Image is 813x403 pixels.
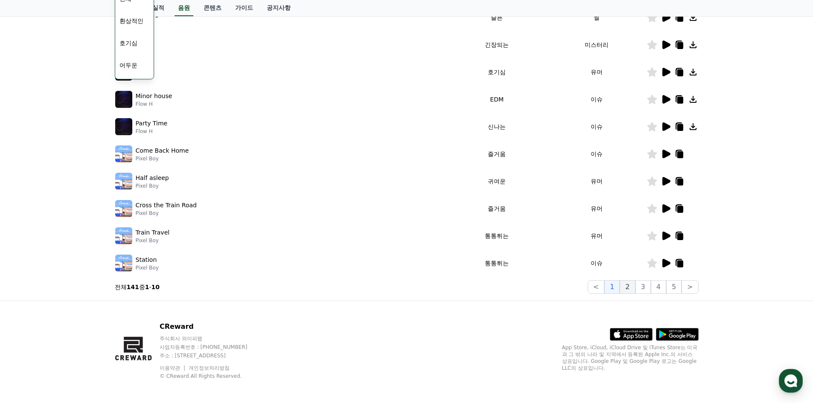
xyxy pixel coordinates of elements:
[3,270,56,292] a: 홈
[136,228,170,237] p: Train Travel
[152,284,160,290] strong: 10
[562,344,699,371] p: App Store, iCloud, iCloud Drive 및 iTunes Store는 미국과 그 밖의 나라 및 지역에서 등록된 Apple Inc.의 서비스 상표입니다. Goo...
[447,222,547,249] td: 통통튀는
[115,173,132,190] img: music
[23,49,30,56] img: tab_domain_overview_orange.svg
[110,270,164,292] a: 설정
[136,264,159,271] p: Pixel Boy
[447,140,547,168] td: 즐거움
[447,86,547,113] td: EDM
[547,31,647,58] td: 미스터리
[85,49,92,56] img: tab_keywords_by_traffic_grey.svg
[136,101,172,107] p: Flow H
[116,34,141,52] button: 호기심
[136,174,169,183] p: Half asleep
[447,168,547,195] td: 귀여운
[547,4,647,31] td: 썰
[447,195,547,222] td: 즐거움
[604,280,620,294] button: 1
[447,31,547,58] td: 긴장되는
[189,365,230,371] a: 개인정보처리방침
[94,50,144,56] div: Keywords by Traffic
[136,183,169,189] p: Pixel Boy
[666,280,682,294] button: 5
[14,22,20,29] img: website_grey.svg
[160,373,264,380] p: © CReward All Rights Reserved.
[14,14,20,20] img: logo_orange.svg
[547,195,647,222] td: 유머
[136,237,170,244] p: Pixel Boy
[547,168,647,195] td: 유머
[56,270,110,292] a: 대화
[160,365,186,371] a: 이용약관
[682,280,698,294] button: >
[635,280,651,294] button: 3
[447,249,547,277] td: 통통튀는
[160,344,264,351] p: 사업자등록번호 : [PHONE_NUMBER]
[547,58,647,86] td: 유머
[136,201,197,210] p: Cross the Train Road
[116,56,141,75] button: 어두운
[160,322,264,332] p: CReward
[115,145,132,162] img: music
[447,58,547,86] td: 호기심
[136,255,157,264] p: Station
[22,22,94,29] div: Domain: [DOMAIN_NAME]
[78,284,88,290] span: 대화
[27,283,32,290] span: 홈
[145,284,149,290] strong: 1
[127,284,139,290] strong: 141
[136,92,172,101] p: Minor house
[115,227,132,244] img: music
[547,140,647,168] td: 이슈
[115,283,160,291] p: 전체 중 -
[136,146,189,155] p: Come Back Home
[136,210,197,217] p: Pixel Boy
[115,91,132,108] img: music
[547,222,647,249] td: 유머
[32,50,76,56] div: Domain Overview
[651,280,666,294] button: 4
[115,255,132,272] img: music
[160,335,264,342] p: 주식회사 와이피랩
[447,113,547,140] td: 신나는
[588,280,604,294] button: <
[115,200,132,217] img: music
[620,280,635,294] button: 2
[136,119,168,128] p: Party Time
[136,128,168,135] p: Flow H
[547,249,647,277] td: 이슈
[136,155,189,162] p: Pixel Boy
[160,352,264,359] p: 주소 : [STREET_ADDRESS]
[547,86,647,113] td: 이슈
[115,118,132,135] img: music
[24,14,42,20] div: v 4.0.25
[447,4,547,31] td: 슬픈
[116,12,147,30] button: 환상적인
[132,283,142,290] span: 설정
[547,113,647,140] td: 이슈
